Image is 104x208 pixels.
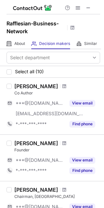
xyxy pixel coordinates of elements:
[69,121,95,127] button: Reveal Button
[13,4,52,12] img: ContactOut v5.3.10
[84,41,97,46] span: Similar
[16,100,66,106] span: ***@[DOMAIN_NAME]
[14,83,58,90] div: [PERSON_NAME]
[16,157,66,163] span: ***@[DOMAIN_NAME]
[39,41,70,46] span: Decision makers
[10,54,50,61] div: Select department
[69,100,95,106] button: Reveal Button
[14,41,25,46] span: About
[14,194,100,200] div: Chairman, [GEOGRAPHIC_DATA]
[16,111,83,117] span: [EMAIL_ADDRESS][DOMAIN_NAME]
[15,69,44,74] span: Select all (10)
[14,90,100,96] div: Co Author
[14,147,100,153] div: Founder
[14,187,58,193] div: [PERSON_NAME]
[69,157,95,163] button: Reveal Button
[69,167,95,174] button: Reveal Button
[14,140,58,146] div: [PERSON_NAME]
[7,20,65,35] h1: Rafflesian-Business-Network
